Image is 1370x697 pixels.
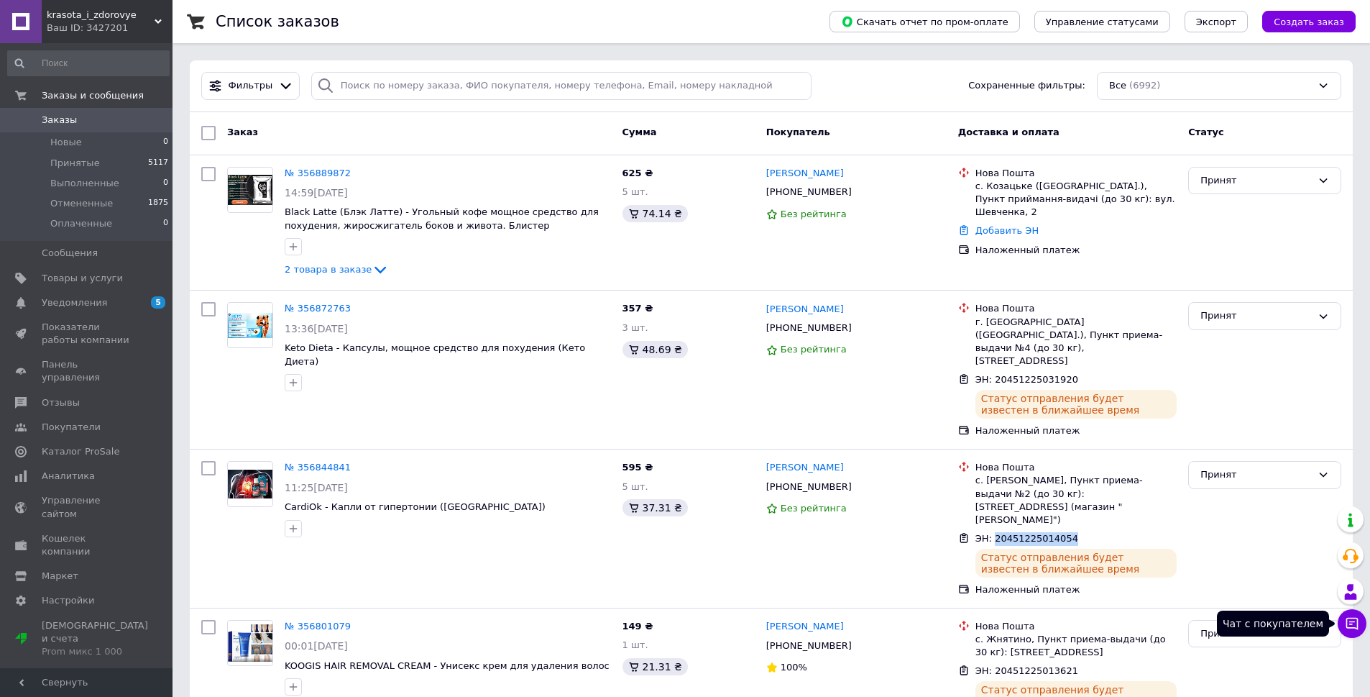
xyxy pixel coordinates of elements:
span: 0 [163,177,168,190]
span: ЭН: 20451225014054 [975,533,1078,544]
span: 0 [163,217,168,230]
div: 21.31 ₴ [622,658,688,675]
span: Скачать отчет по пром-оплате [841,15,1008,28]
span: Оплаченные [50,217,112,230]
img: Фото товару [228,470,272,498]
div: Prom микс 1 000 [42,645,148,658]
div: Нова Пошта [975,167,1177,180]
span: [DEMOGRAPHIC_DATA] и счета [42,619,148,659]
div: Принят [1200,468,1312,483]
span: 11:25[DATE] [285,482,348,493]
a: № 356844841 [285,462,351,473]
a: [PERSON_NAME] [766,167,844,181]
span: 13:36[DATE] [285,323,348,334]
span: Выполненные [50,177,119,190]
span: Настройки [42,594,94,607]
a: Фото товару [227,167,273,213]
a: Фото товару [227,302,273,348]
span: 100% [781,662,807,673]
a: [PERSON_NAME] [766,620,844,634]
a: № 356801079 [285,621,351,632]
div: Наложенный платеж [975,244,1177,257]
div: Наложенный платеж [975,583,1177,596]
button: Создать заказ [1262,11,1356,32]
span: Заказы [42,114,77,127]
div: Статус отправления будет известен в ближайшее время [975,390,1177,419]
span: 1875 [148,197,168,210]
span: ЭН: 20451225013621 [975,665,1078,676]
span: 5 шт. [622,186,648,197]
div: Принят [1200,627,1312,642]
div: Статус отправления будет известен в ближайшее время [975,549,1177,578]
div: Принят [1200,173,1312,188]
a: № 356889872 [285,168,351,178]
span: 5 шт. [622,481,648,492]
div: 37.31 ₴ [622,499,688,516]
span: (6992) [1129,80,1160,91]
button: Управление статусами [1034,11,1170,32]
div: с. Козацьке ([GEOGRAPHIC_DATA].), Пункт приймання-видачі (до 30 кг): вул. Шевченка, 2 [975,180,1177,219]
a: Keto Dieta - Капсулы, мощное средство для похудения (Кето Диета) [285,342,585,367]
span: 357 ₴ [622,303,653,314]
span: Кошелек компании [42,532,133,558]
div: с. [PERSON_NAME], Пункт приема-выдачи №2 (до 30 кг): [STREET_ADDRESS] (магазин "[PERSON_NAME]") [975,474,1177,527]
span: Панель управления [42,358,133,384]
button: Экспорт [1185,11,1248,32]
div: [PHONE_NUMBER] [763,478,855,496]
span: 0 [163,136,168,149]
span: Аналитика [42,470,95,483]
a: Фото товару [227,461,273,507]
div: 74.14 ₴ [622,205,688,222]
span: Управление сайтом [42,494,133,520]
div: 48.69 ₴ [622,341,688,358]
div: Нова Пошта [975,461,1177,474]
div: с. Жнятино, Пункт приема-выдачи (до 30 кг): [STREET_ADDRESS] [975,633,1177,659]
span: Без рейтинга [781,503,847,514]
div: г. [GEOGRAPHIC_DATA] ([GEOGRAPHIC_DATA].), Пункт приема-выдачи №4 (до 30 кг), [STREET_ADDRESS] [975,316,1177,368]
span: Заказ [227,127,258,137]
span: Сообщения [42,247,98,260]
span: Покупатели [42,421,101,434]
a: 2 товара в заказе [285,264,389,275]
span: Доставка и оплата [958,127,1059,137]
input: Поиск по номеру заказа, ФИО покупателя, номеру телефона, Email, номеру накладной [311,72,812,100]
img: Фото товару [228,175,272,205]
span: Отмененные [50,197,113,210]
span: Фильтры [229,79,273,93]
div: Наложенный платеж [975,424,1177,437]
span: 595 ₴ [622,462,653,473]
span: Показатели работы компании [42,321,133,347]
span: 00:01[DATE] [285,640,348,652]
div: [PHONE_NUMBER] [763,637,855,655]
span: Товары и услуги [42,272,123,285]
a: KOOGIS HAIR REMOVAL CREAM - Унисекс крем для удаления волос [285,660,610,671]
h1: Список заказов [216,13,339,30]
div: [PHONE_NUMBER] [763,183,855,201]
div: Нова Пошта [975,302,1177,315]
span: Отзывы [42,396,80,409]
span: Без рейтинга [781,344,847,355]
span: Маркет [42,570,78,583]
span: Сохраненные фильтры: [968,79,1085,93]
span: 2 товара в заказе [285,264,372,275]
a: Фото товару [227,620,273,666]
a: Black Latte (Блэк Латте) - Угольный кофе мощное средство для похудения, жиросжигатель боков и жив... [285,206,599,231]
span: Сумма [622,127,657,137]
span: Принятые [50,157,100,170]
span: 14:59[DATE] [285,187,348,199]
img: Фото товару [228,313,272,337]
span: Без рейтинга [781,209,847,219]
span: Уведомления [42,296,107,309]
a: Добавить ЭН [975,225,1039,236]
span: Создать заказ [1274,17,1344,27]
span: Экспорт [1196,17,1236,27]
a: [PERSON_NAME] [766,461,844,475]
a: CardiOk - Капли от гипертонии ([GEOGRAPHIC_DATA]) [285,501,546,512]
span: 149 ₴ [622,621,653,632]
span: 5117 [148,157,168,170]
div: Принят [1200,309,1312,324]
button: Скачать отчет по пром-оплате [829,11,1020,32]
